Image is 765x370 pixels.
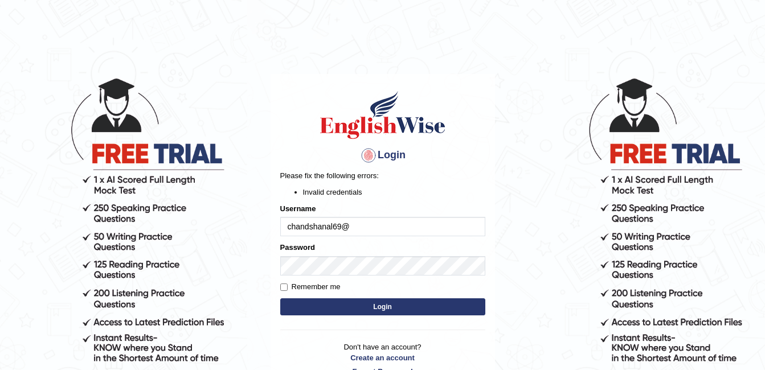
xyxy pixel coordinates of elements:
[318,89,448,141] img: Logo of English Wise sign in for intelligent practice with AI
[280,203,316,214] label: Username
[280,352,485,363] a: Create an account
[280,146,485,165] h4: Login
[280,242,315,253] label: Password
[280,283,288,291] input: Remember me
[280,170,485,181] p: Please fix the following errors:
[280,281,341,293] label: Remember me
[303,187,485,198] li: Invalid credentials
[280,298,485,315] button: Login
